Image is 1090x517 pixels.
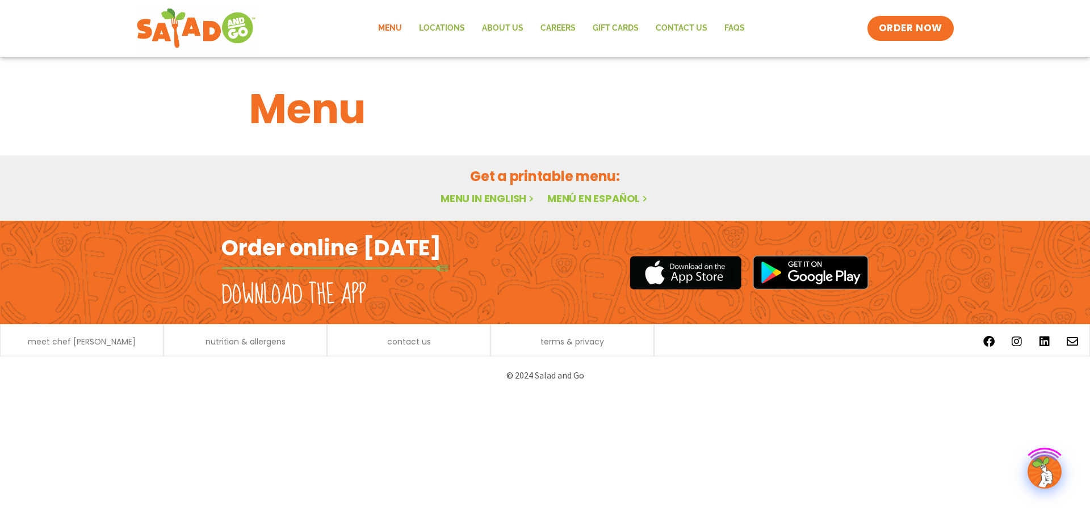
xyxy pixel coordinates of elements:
a: Locations [410,15,473,41]
a: FAQs [716,15,753,41]
a: Menu [370,15,410,41]
a: meet chef [PERSON_NAME] [28,338,136,346]
a: Careers [532,15,584,41]
h2: Order online [DATE] [221,234,441,262]
a: Menú en español [547,191,649,205]
p: © 2024 Salad and Go [227,368,863,383]
a: nutrition & allergens [206,338,286,346]
h2: Download the app [221,279,366,311]
a: ORDER NOW [867,16,954,41]
a: GIFT CARDS [584,15,647,41]
nav: Menu [370,15,753,41]
a: About Us [473,15,532,41]
img: new-SAG-logo-768×292 [136,6,256,51]
span: ORDER NOW [879,22,942,35]
img: fork [221,265,448,271]
h1: Menu [249,78,841,140]
img: appstore [630,254,741,291]
h2: Get a printable menu: [249,166,841,186]
a: contact us [387,338,431,346]
a: terms & privacy [540,338,604,346]
img: google_play [753,255,869,289]
a: Menu in English [441,191,536,205]
a: Contact Us [647,15,716,41]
